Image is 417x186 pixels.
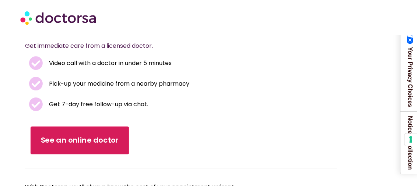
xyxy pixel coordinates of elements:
p: Get immediate care from a licensed doctor. [25,41,319,51]
a: See an online doctor [31,126,129,154]
span: Get 7-day free follow-up via chat. [47,99,148,110]
span: Pick-up your medicine from a nearby pharmacy [47,79,189,89]
button: Your consent preferences for tracking technologies [404,133,417,146]
span: See an online doctor [41,135,119,146]
span: Video call with a doctor in under 5 minutes [47,58,172,68]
